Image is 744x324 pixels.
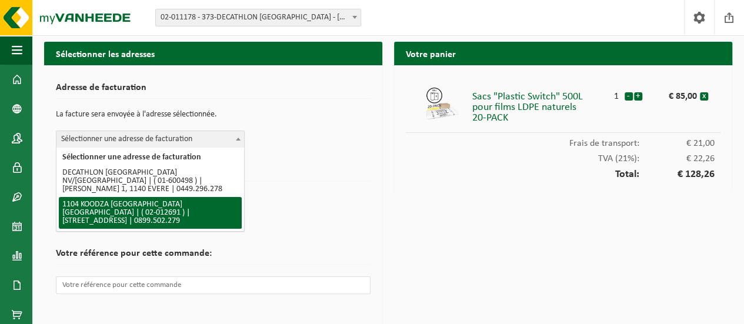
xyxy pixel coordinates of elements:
[639,139,715,148] span: € 21,00
[406,163,720,180] div: Total:
[625,92,633,101] button: -
[59,165,242,197] li: DECATHLON [GEOGRAPHIC_DATA] NV/[GEOGRAPHIC_DATA] | ( 01-600498 ) | [PERSON_NAME] 1, 1140 EVERE | ...
[700,92,708,101] button: x
[56,131,245,148] span: Sélectionner une adresse de facturation
[654,86,699,101] div: € 85,00
[56,249,371,265] h2: Votre référence pour cette commande:
[425,86,460,121] img: 01-999961
[155,9,361,26] span: 02-011178 - 373-DECATHLON ANDERLECHT - ANDERLECHT
[639,154,715,163] span: € 22,26
[394,42,732,65] h2: Votre panier
[472,86,609,123] div: Sacs "Plastic Switch" 500L pour films LDPE naturels 20-PACK
[59,150,242,165] li: Sélectionner une adresse de facturation
[406,133,720,148] div: Frais de transport:
[56,105,371,125] p: La facture sera envoyée à l'adresse sélectionnée.
[639,169,715,180] span: € 128,26
[44,42,382,65] h2: Sélectionner les adresses
[56,276,371,294] input: Votre référence pour cette commande
[59,197,242,229] li: 1104 KOODZA [GEOGRAPHIC_DATA] [GEOGRAPHIC_DATA] | ( 02-012691 ) | [STREET_ADDRESS] | 0899.502.279
[609,86,624,101] div: 1
[406,148,720,163] div: TVA (21%):
[156,9,361,26] span: 02-011178 - 373-DECATHLON ANDERLECHT - ANDERLECHT
[634,92,642,101] button: +
[56,131,244,148] span: Sélectionner une adresse de facturation
[56,83,371,99] h2: Adresse de facturation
